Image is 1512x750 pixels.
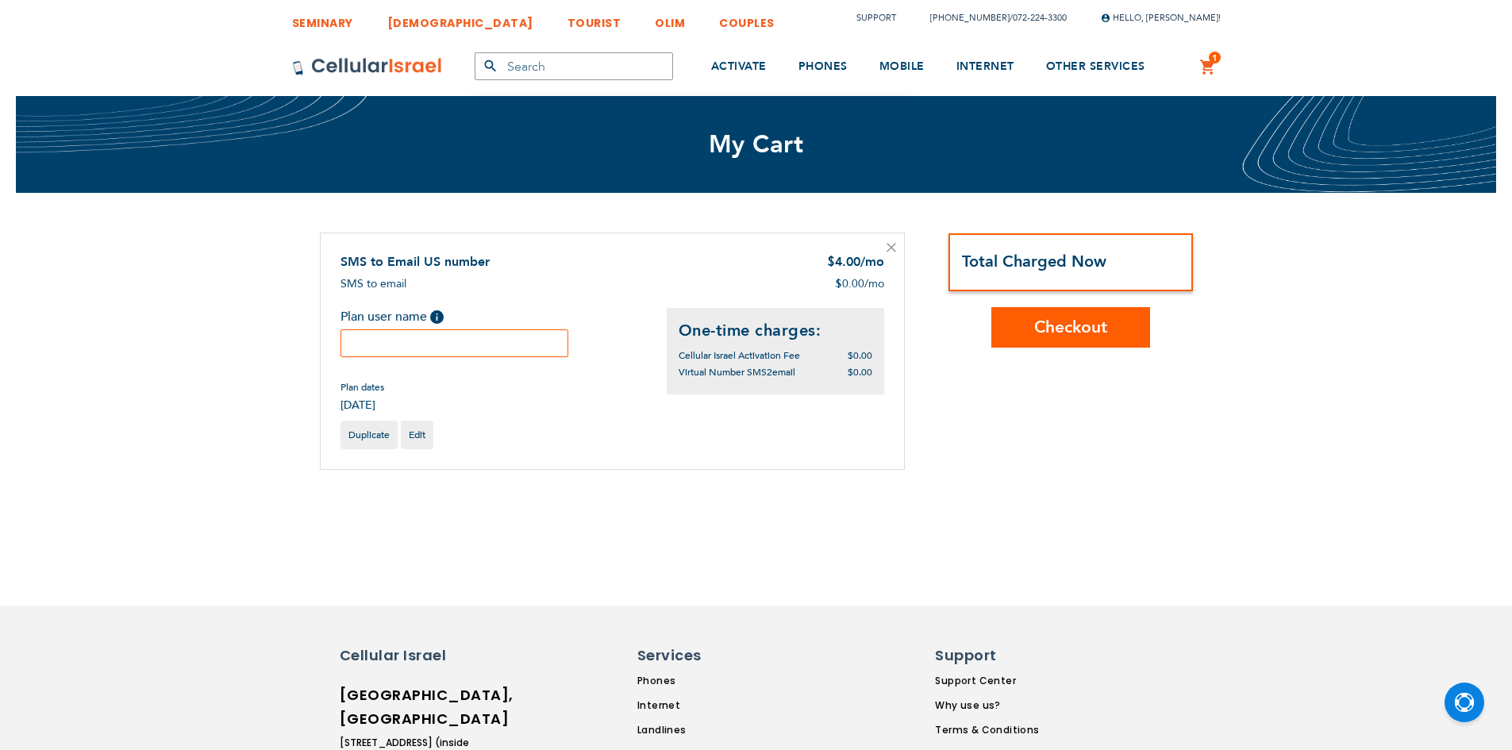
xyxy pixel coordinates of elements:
[340,421,398,449] a: Duplicate
[879,37,925,97] a: MOBILE
[340,381,384,394] span: Plan dates
[679,366,795,379] span: Virtual Number SMS2email
[637,645,772,666] h6: Services
[798,37,848,97] a: PHONES
[848,366,872,379] span: $0.00
[1212,52,1218,64] span: 1
[655,4,685,33] a: OLIM
[1013,12,1067,24] a: 072-224-3300
[340,253,490,271] a: SMS to Email US number
[387,4,533,33] a: [DEMOGRAPHIC_DATA]
[930,12,1010,24] a: [PHONE_NUMBER]
[1101,12,1221,24] span: Hello, [PERSON_NAME]!
[292,57,443,76] img: Cellular Israel Logo
[709,128,804,161] span: My Cart
[401,421,433,449] a: Edit
[956,37,1014,97] a: INTERNET
[1034,316,1107,339] span: Checkout
[991,307,1150,348] button: Checkout
[835,276,842,292] span: $
[637,674,782,688] a: Phones
[827,253,884,272] div: 4.00
[864,276,884,292] span: /mo
[827,254,835,272] span: $
[711,59,767,74] span: ACTIVATE
[340,645,475,666] h6: Cellular Israel
[879,59,925,74] span: MOBILE
[856,12,896,24] a: Support
[1046,59,1145,74] span: OTHER SERVICES
[679,320,872,341] h2: One-time charges:
[292,4,353,33] a: SEMINARY
[430,310,444,324] span: Help
[409,429,425,441] span: Edit
[475,52,673,80] input: Search
[637,723,782,737] a: Landlines
[914,6,1067,29] li: /
[348,429,390,441] span: Duplicate
[340,398,384,413] span: [DATE]
[340,308,427,325] span: Plan user name
[567,4,621,33] a: TOURIST
[1199,58,1217,77] a: 1
[956,59,1014,74] span: INTERNET
[835,276,884,292] div: 0.00
[679,349,800,362] span: Cellular Israel Activation Fee
[1046,37,1145,97] a: OTHER SERVICES
[340,276,406,291] span: SMS to email
[848,349,872,362] span: $0.00
[860,253,884,271] span: /mo
[798,59,848,74] span: PHONES
[935,698,1039,713] a: Why use us?
[719,4,775,33] a: COUPLES
[711,37,767,97] a: ACTIVATE
[637,698,782,713] a: Internet
[935,645,1029,666] h6: Support
[935,674,1039,688] a: Support Center
[962,251,1106,272] strong: Total Charged Now
[340,683,475,731] h6: [GEOGRAPHIC_DATA], [GEOGRAPHIC_DATA]
[935,723,1039,737] a: Terms & Conditions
